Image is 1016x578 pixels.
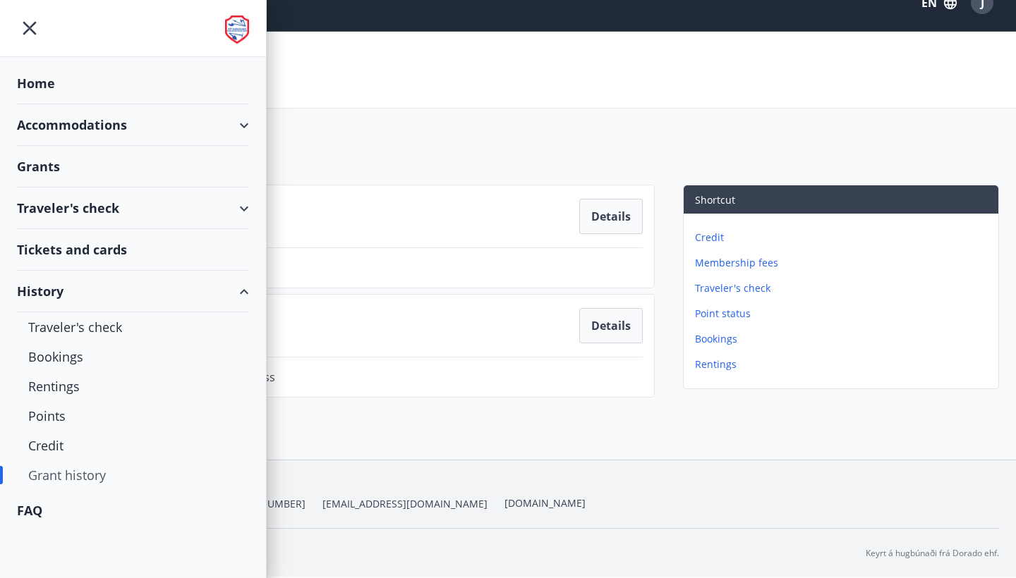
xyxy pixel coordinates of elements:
[695,193,735,207] span: Shortcut
[17,104,249,146] div: Accommodations
[17,63,249,104] div: Home
[695,256,993,270] p: Membership fees
[28,460,238,490] div: Grant history
[28,431,238,460] div: Credit
[17,490,249,531] div: FAQ
[695,357,993,371] p: Rentings
[579,308,643,343] button: Details
[28,342,238,371] div: Bookings
[695,332,993,346] p: Bookings
[579,199,643,234] button: Details
[866,547,999,560] p: Keyrt á hugbúnaði frá Dorado ehf.
[695,281,993,295] p: Traveler's check
[322,497,488,511] span: [EMAIL_ADDRESS][DOMAIN_NAME]
[225,16,249,44] img: union_logo
[17,229,249,271] div: Tickets and cards
[695,230,993,245] p: Credit
[28,401,238,431] div: Points
[28,312,238,342] div: Traveler's check
[695,307,993,321] p: Point status
[28,371,238,401] div: Rentings
[504,496,586,510] a: [DOMAIN_NAME]
[17,16,42,41] button: menu
[17,146,249,187] div: Grants
[17,187,249,229] div: Traveler's check
[17,271,249,312] div: History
